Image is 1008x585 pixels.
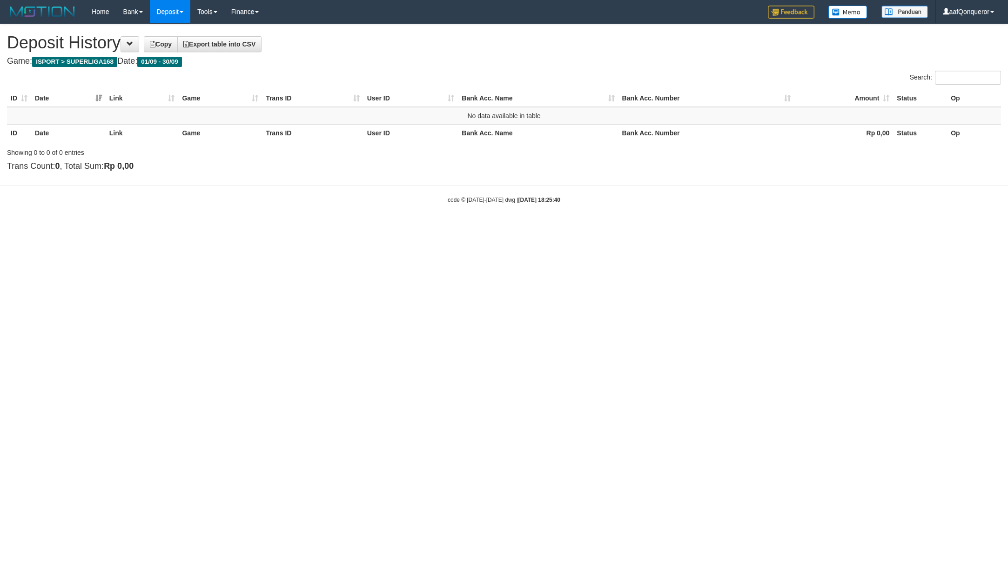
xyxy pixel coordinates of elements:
[178,90,262,107] th: Game: activate to sort column ascending
[363,90,458,107] th: User ID: activate to sort column ascending
[7,33,1001,52] h1: Deposit History
[794,90,894,107] th: Amount: activate to sort column ascending
[518,197,560,203] strong: [DATE] 18:25:40
[262,124,363,141] th: Trans ID
[618,124,794,141] th: Bank Acc. Number
[363,124,458,141] th: User ID
[947,124,1001,141] th: Op
[893,90,947,107] th: Status
[177,36,262,52] a: Export table into CSV
[144,36,178,52] a: Copy
[183,40,255,48] span: Export table into CSV
[947,90,1001,107] th: Op
[768,6,814,19] img: Feedback.jpg
[935,71,1001,85] input: Search:
[31,90,106,107] th: Date: activate to sort column ascending
[7,107,1001,125] td: No data available in table
[867,129,890,137] strong: Rp 0,00
[106,90,179,107] th: Link: activate to sort column ascending
[106,124,179,141] th: Link
[7,57,1001,66] h4: Game: Date:
[31,124,106,141] th: Date
[7,144,413,157] div: Showing 0 to 0 of 0 entries
[7,162,1001,171] h4: Trans Count: , Total Sum:
[7,5,78,19] img: MOTION_logo.png
[893,124,947,141] th: Status
[618,90,794,107] th: Bank Acc. Number: activate to sort column ascending
[55,161,60,171] strong: 0
[910,71,1001,85] label: Search:
[150,40,172,48] span: Copy
[7,90,31,107] th: ID: activate to sort column ascending
[7,124,31,141] th: ID
[458,124,618,141] th: Bank Acc. Name
[137,57,182,67] span: 01/09 - 30/09
[458,90,618,107] th: Bank Acc. Name: activate to sort column ascending
[828,6,867,19] img: Button%20Memo.svg
[32,57,117,67] span: ISPORT > SUPERLIGA168
[448,197,560,203] small: code © [DATE]-[DATE] dwg |
[881,6,928,18] img: panduan.png
[178,124,262,141] th: Game
[262,90,363,107] th: Trans ID: activate to sort column ascending
[104,161,134,171] strong: Rp 0,00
